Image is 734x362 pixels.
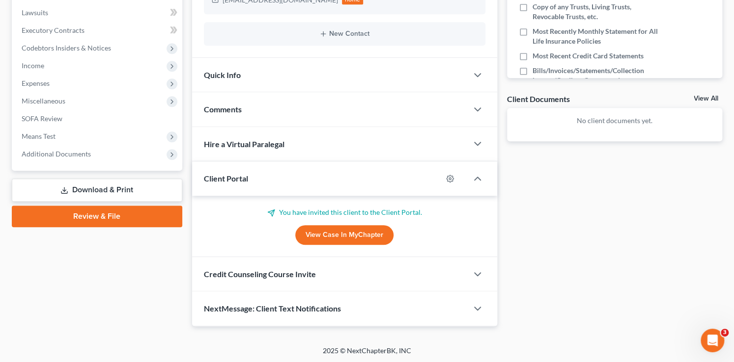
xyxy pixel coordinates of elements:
[721,329,729,336] span: 3
[295,225,394,245] a: View Case in MyChapter
[22,97,65,105] span: Miscellaneous
[22,150,91,158] span: Additional Documents
[14,4,182,22] a: Lawsuits
[212,30,478,38] button: New Contact
[204,70,241,79] span: Quick Info
[204,104,242,114] span: Comments
[22,114,62,123] span: SOFA Review
[12,179,182,202] a: Download & Print
[515,116,714,126] p: No client documents yet.
[22,44,111,52] span: Codebtors Insiders & Notices
[533,26,660,46] span: Most Recently Monthly Statement for All Life Insurance Policies
[14,110,182,128] a: SOFA Review
[204,269,316,279] span: Credit Counseling Course Invite
[22,132,56,140] span: Means Test
[533,51,644,61] span: Most Recent Credit Card Statements
[204,207,485,217] p: You have invited this client to the Client Portal.
[533,2,660,22] span: Copy of any Trusts, Living Trusts, Revocable Trusts, etc.
[22,26,85,34] span: Executory Contracts
[22,79,50,87] span: Expenses
[14,22,182,39] a: Executory Contracts
[701,329,724,352] iframe: Intercom live chat
[694,95,718,102] a: View All
[204,139,284,149] span: Hire a Virtual Paralegal
[507,94,570,104] div: Client Documents
[533,66,660,85] span: Bills/Invoices/Statements/Collection Letters/Creditor Correspondence
[12,206,182,227] a: Review & File
[22,61,44,70] span: Income
[22,8,48,17] span: Lawsuits
[204,174,248,183] span: Client Portal
[204,304,341,313] span: NextMessage: Client Text Notifications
